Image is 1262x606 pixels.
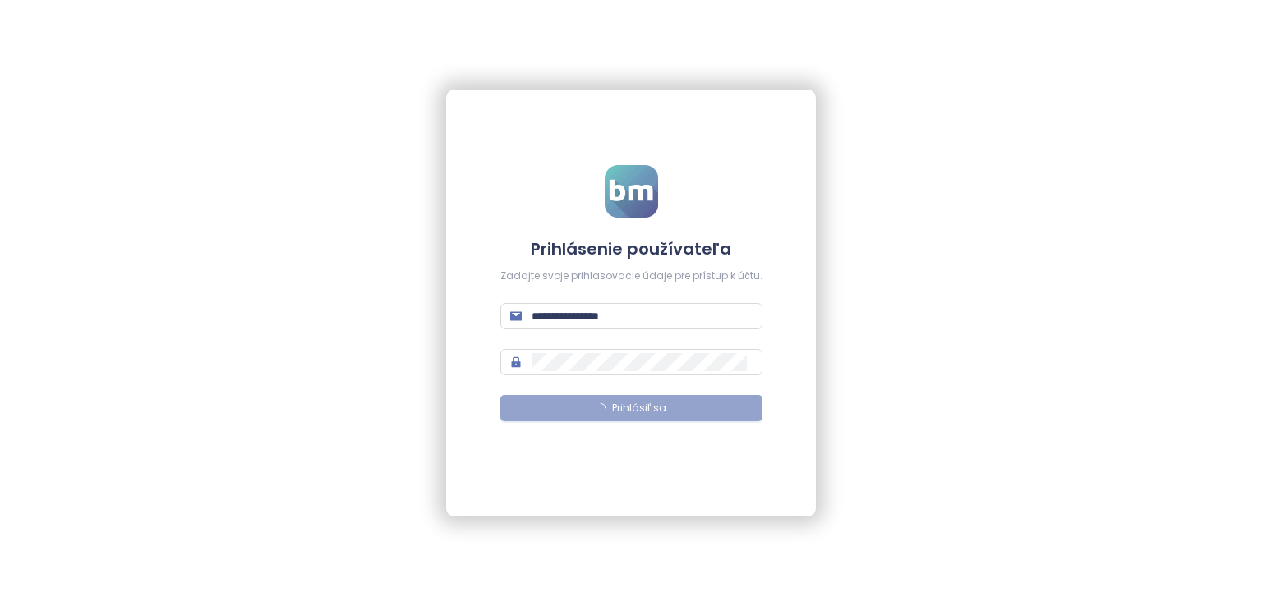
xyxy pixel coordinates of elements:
div: Zadajte svoje prihlasovacie údaje pre prístup k účtu. [500,269,762,284]
button: Prihlásiť sa [500,395,762,421]
span: Prihlásiť sa [612,401,666,416]
span: lock [510,356,522,368]
img: logo [605,165,658,218]
span: loading [594,402,607,415]
span: mail [510,310,522,322]
h4: Prihlásenie používateľa [500,237,762,260]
